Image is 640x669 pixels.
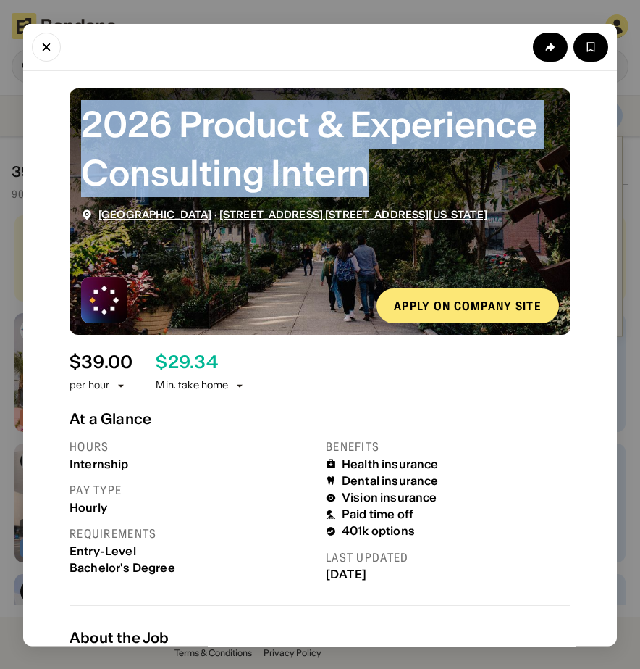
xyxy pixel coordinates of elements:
[32,32,61,61] button: Close
[70,457,314,470] div: Internship
[326,439,570,454] div: Benefits
[70,500,314,514] div: Hourly
[394,299,542,311] div: Apply on company site
[98,208,487,220] div: ·
[326,568,570,581] div: [DATE]
[342,457,439,470] div: Health insurance
[70,378,109,393] div: per hour
[219,207,487,220] a: [STREET_ADDRESS] [STREET_ADDRESS][US_STATE]
[70,439,314,454] div: Hours
[70,352,132,373] div: $ 39.00
[70,410,570,427] div: At a Glance
[81,99,559,196] div: 2026 Product & Experience Consulting Intern
[70,482,314,497] div: Pay type
[326,549,570,565] div: Last updated
[376,288,559,323] a: Apply on company site
[342,473,439,487] div: Dental insurance
[156,378,245,393] div: Min. take home
[70,560,314,574] div: Bachelor's Degree
[156,352,217,373] div: $ 29.34
[98,207,211,220] a: [GEOGRAPHIC_DATA]
[342,524,415,538] div: 401k options
[81,276,127,323] img: West Monroe logo
[70,544,314,557] div: Entry-Level
[70,628,570,646] div: About the Job
[342,491,437,504] div: Vision insurance
[70,525,314,541] div: Requirements
[342,507,413,521] div: Paid time off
